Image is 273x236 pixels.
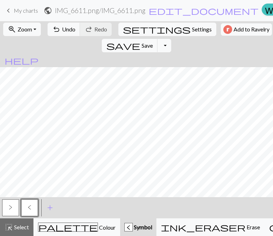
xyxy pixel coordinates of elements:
[3,23,41,36] button: Zoom
[118,23,216,36] button: SettingsSettings
[5,55,38,65] span: help
[123,25,191,34] i: Settings
[46,203,54,213] span: add
[5,222,13,232] span: highlight_alt
[28,205,31,210] span: twisted knit
[133,224,152,230] span: Symbol
[18,26,32,33] span: Zoom
[55,6,145,14] h2: IMG_6611.png / IMG_6611.png
[246,224,260,230] span: Erase
[38,222,98,232] span: palette
[106,41,140,51] span: save
[8,24,16,34] span: zoom_in
[192,25,212,34] span: Settings
[44,6,52,16] span: public
[48,23,80,36] button: Undo
[234,25,269,34] span: Add to Ravelry
[142,42,153,49] span: Save
[221,23,272,36] button: Add to Ravelry
[2,199,19,216] button: >
[14,7,38,14] span: My charts
[149,6,259,16] span: edit_document
[33,218,120,236] button: Colour
[4,6,13,16] span: keyboard_arrow_left
[4,5,38,17] a: My charts
[98,224,116,231] span: Colour
[156,218,265,236] button: Erase
[125,223,132,232] div: <
[13,224,29,230] span: Select
[102,39,158,52] button: Save
[9,205,12,210] span: twisted purl
[161,222,246,232] span: ink_eraser
[123,24,191,34] span: settings
[223,25,232,34] img: Ravelry
[120,218,156,236] button: < Symbol
[21,199,38,216] button: <
[52,24,61,34] span: undo
[62,26,75,33] span: Undo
